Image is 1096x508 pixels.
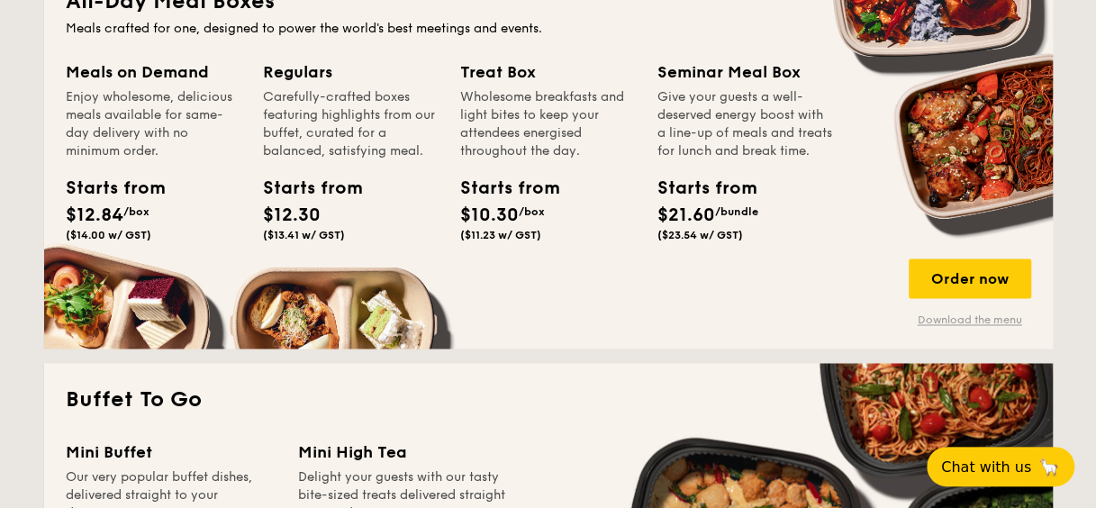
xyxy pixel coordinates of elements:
h2: Buffet To Go [66,385,1031,413]
div: Starts from [263,175,344,202]
span: ($14.00 w/ GST) [66,229,151,241]
div: Carefully-crafted boxes featuring highlights from our buffet, curated for a balanced, satisfying ... [263,88,439,160]
span: $12.84 [66,204,123,226]
div: Enjoy wholesome, delicious meals available for same-day delivery with no minimum order. [66,88,241,160]
span: $21.60 [657,204,715,226]
span: $10.30 [460,204,519,226]
span: $12.30 [263,204,321,226]
div: Starts from [66,175,147,202]
span: 🦙 [1038,457,1060,477]
div: Give your guests a well-deserved energy boost with a line-up of meals and treats for lunch and br... [657,88,833,160]
div: Meals crafted for one, designed to power the world's best meetings and events. [66,20,1031,38]
span: Chat with us [941,458,1031,476]
div: Meals on Demand [66,59,241,85]
span: /bundle [715,205,758,218]
div: Regulars [263,59,439,85]
a: Download the menu [909,313,1031,327]
button: Chat with us🦙 [927,447,1074,486]
div: Mini Buffet [66,439,276,464]
span: ($11.23 w/ GST) [460,229,541,241]
span: /box [519,205,545,218]
div: Starts from [657,175,738,202]
div: Order now [909,259,1031,298]
span: ($13.41 w/ GST) [263,229,345,241]
div: Starts from [460,175,541,202]
span: /box [123,205,149,218]
div: Treat Box [460,59,636,85]
div: Seminar Meal Box [657,59,833,85]
div: Mini High Tea [298,439,509,464]
div: Wholesome breakfasts and light bites to keep your attendees energised throughout the day. [460,88,636,160]
span: ($23.54 w/ GST) [657,229,743,241]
